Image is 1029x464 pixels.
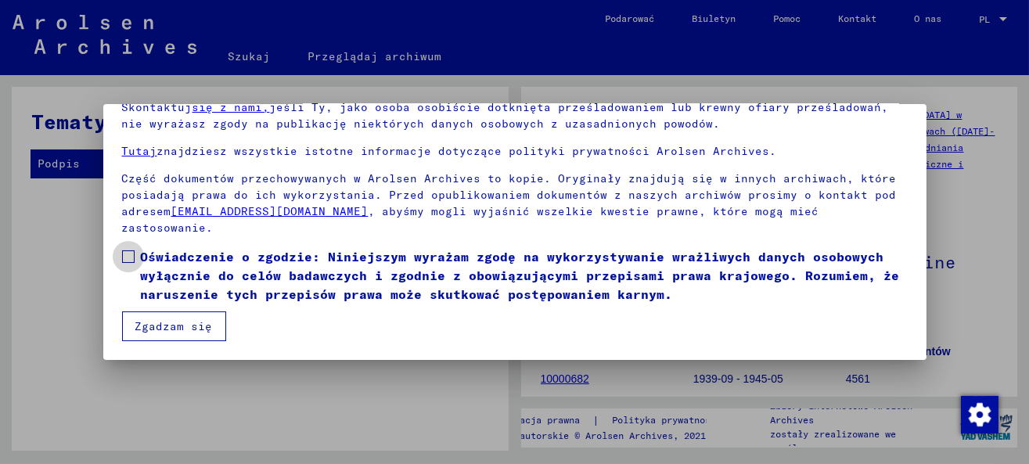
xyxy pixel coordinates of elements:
a: [EMAIL_ADDRESS][DOMAIN_NAME] [171,204,369,218]
font: Skontaktuj [122,100,192,114]
button: Zgadzam się [122,311,226,341]
font: znajdziesz wszystkie istotne informacje dotyczące polityki prywatności Arolsen Archives. [157,144,777,158]
a: Tutaj [122,144,157,158]
font: Zgadzam się [135,319,213,333]
img: Zmiana zgody [961,396,998,433]
a: się z nami, [192,100,270,114]
font: Część dokumentów przechowywanych w Arolsen Archives to kopie. Oryginały znajdują się w innych arc... [122,171,897,218]
font: Oświadczenie o zgodzie: Niniejszym wyrażam zgodę na wykorzystywanie wrażliwych danych osobowych w... [141,249,900,302]
font: , abyśmy mogli wyjaśnić wszelkie kwestie prawne, które mogą mieć zastosowanie. [122,204,819,235]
